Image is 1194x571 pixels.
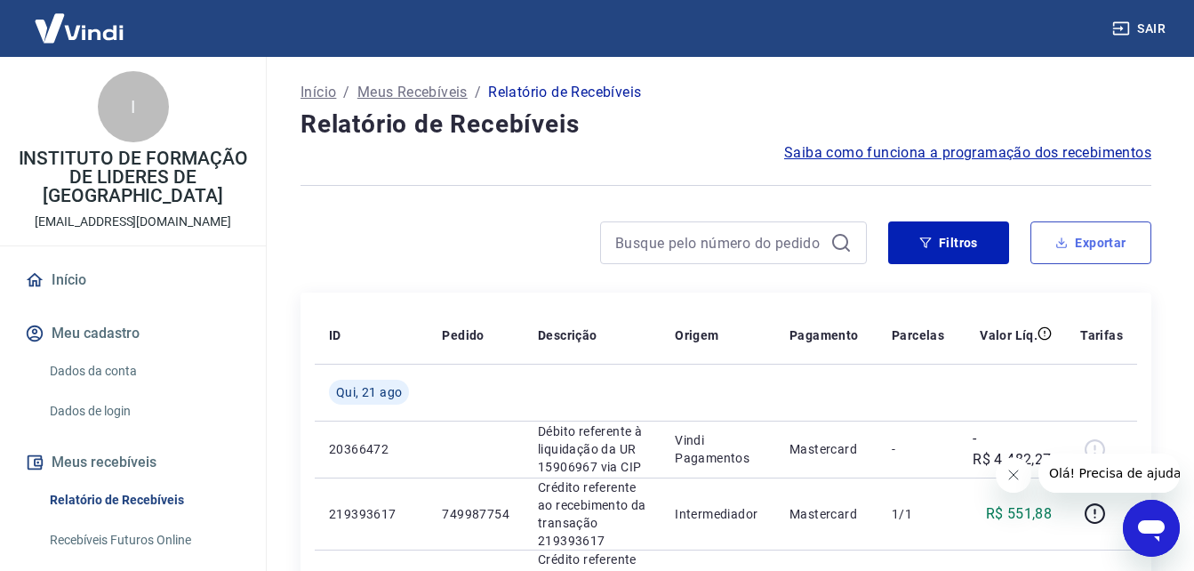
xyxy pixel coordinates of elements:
p: Pagamento [789,326,859,344]
span: Qui, 21 ago [336,383,402,401]
p: Vindi Pagamentos [675,431,761,467]
a: Meus Recebíveis [357,82,468,103]
p: Descrição [538,326,597,344]
p: / [343,82,349,103]
p: Crédito referente ao recebimento da transação 219393617 [538,479,646,550]
p: INSTITUTO DE FORMAÇÃO DE LIDERES DE [GEOGRAPHIC_DATA] [14,149,252,205]
p: 1/1 [892,505,944,523]
p: 749987754 [442,505,509,523]
button: Exportar [1030,221,1151,264]
p: / [475,82,481,103]
p: R$ 551,88 [986,503,1053,525]
p: Intermediador [675,505,761,523]
a: Recebíveis Futuros Online [43,522,244,559]
p: Valor Líq. [980,326,1038,344]
h4: Relatório de Recebíveis [301,107,1151,142]
p: Origem [675,326,718,344]
iframe: Fechar mensagem [996,457,1031,493]
a: Início [21,261,244,300]
p: Mastercard [789,505,863,523]
iframe: Botão para abrir a janela de mensagens [1123,500,1180,557]
p: Mastercard [789,440,863,458]
p: ID [329,326,341,344]
p: Débito referente à liquidação da UR 15906967 via CIP [538,422,646,476]
p: 219393617 [329,505,413,523]
button: Filtros [888,221,1009,264]
iframe: Mensagem da empresa [1038,454,1180,493]
button: Meus recebíveis [21,443,244,482]
p: Relatório de Recebíveis [488,82,641,103]
input: Busque pelo número do pedido [615,229,823,256]
a: Relatório de Recebíveis [43,482,244,519]
p: Tarifas [1080,326,1123,344]
p: - [892,440,944,458]
a: Dados da conta [43,353,244,390]
button: Meu cadastro [21,314,244,353]
p: 20366472 [329,440,413,458]
span: Olá! Precisa de ajuda? [11,12,149,27]
p: -R$ 4.482,27 [973,428,1052,470]
button: Sair [1109,12,1173,45]
a: Início [301,82,336,103]
img: Vindi [21,1,137,55]
a: Dados de login [43,393,244,430]
div: I [98,71,169,142]
p: Pedido [442,326,484,344]
a: Saiba como funciona a programação dos recebimentos [784,142,1151,164]
p: [EMAIL_ADDRESS][DOMAIN_NAME] [35,213,231,231]
p: Parcelas [892,326,944,344]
